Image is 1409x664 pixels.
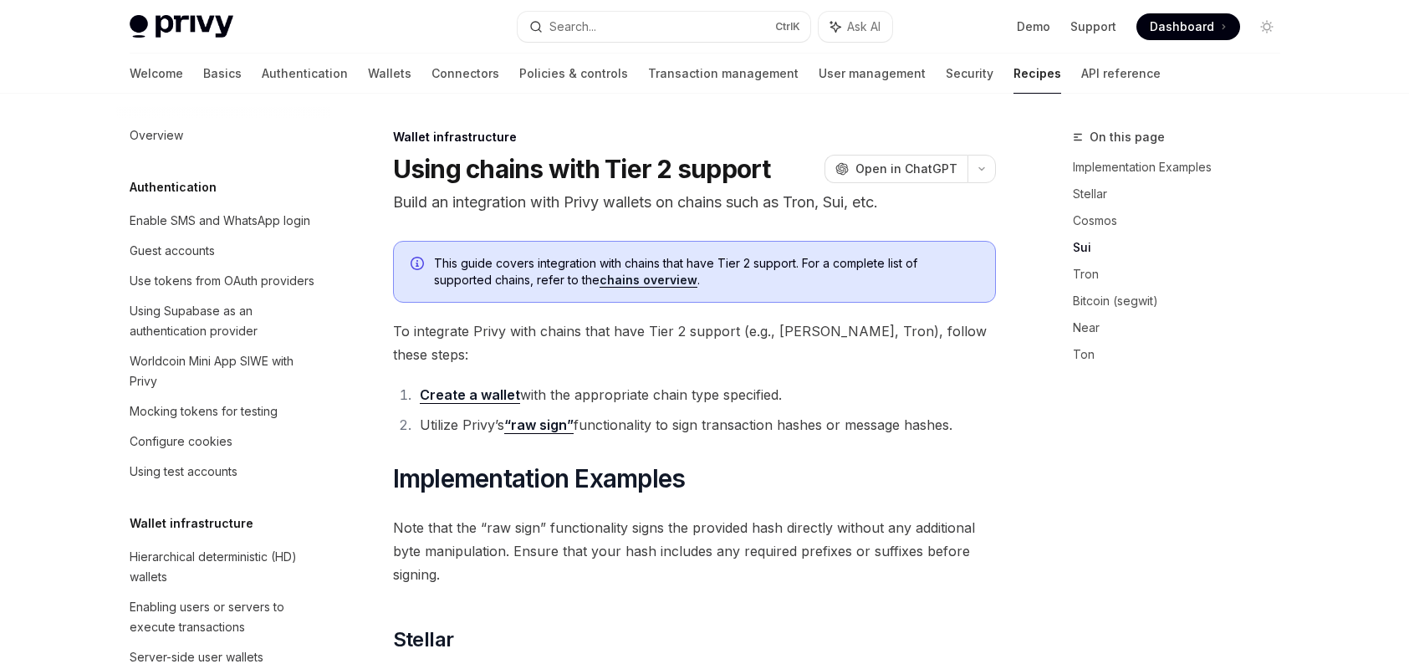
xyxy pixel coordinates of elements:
a: Tron [1073,261,1294,288]
a: Stellar [1073,181,1294,207]
a: Bitcoin (segwit) [1073,288,1294,314]
span: Dashboard [1150,18,1214,35]
button: Search...CtrlK [518,12,810,42]
span: On this page [1090,127,1165,147]
a: API reference [1081,54,1161,94]
a: Overview [116,120,330,151]
a: Dashboard [1136,13,1240,40]
a: Worldcoin Mini App SIWE with Privy [116,346,330,396]
a: Transaction management [648,54,799,94]
a: “raw sign” [504,416,574,434]
div: Worldcoin Mini App SIWE with Privy [130,351,320,391]
a: Recipes [1013,54,1061,94]
h1: Using chains with Tier 2 support [393,154,771,184]
a: Connectors [431,54,499,94]
span: This guide covers integration with chains that have Tier 2 support. For a complete list of suppor... [434,255,978,289]
a: Policies & controls [519,54,628,94]
div: Hierarchical deterministic (HD) wallets [130,547,320,587]
span: Note that the “raw sign” functionality signs the provided hash directly without any additional by... [393,516,996,586]
a: Sui [1073,234,1294,261]
a: Hierarchical deterministic (HD) wallets [116,542,330,592]
p: Build an integration with Privy wallets on chains such as Tron, Sui, etc. [393,191,996,214]
a: chains overview [600,273,697,288]
span: Ctrl K [775,20,800,33]
button: Open in ChatGPT [824,155,967,183]
a: Using Supabase as an authentication provider [116,296,330,346]
img: light logo [130,15,233,38]
div: Enabling users or servers to execute transactions [130,597,320,637]
a: Demo [1017,18,1050,35]
a: Wallets [368,54,411,94]
span: Stellar [393,626,454,653]
div: Mocking tokens for testing [130,401,278,421]
a: Configure cookies [116,426,330,457]
a: Guest accounts [116,236,330,266]
div: Configure cookies [130,432,232,452]
span: Ask AI [847,18,881,35]
span: Implementation Examples [393,463,686,493]
span: Open in ChatGPT [855,161,957,177]
div: Search... [549,17,596,37]
a: Authentication [262,54,348,94]
a: Mocking tokens for testing [116,396,330,426]
a: Use tokens from OAuth providers [116,266,330,296]
a: Ton [1073,341,1294,368]
h5: Wallet infrastructure [130,513,253,534]
h5: Authentication [130,177,217,197]
button: Ask AI [819,12,892,42]
svg: Info [411,257,427,273]
a: Near [1073,314,1294,341]
a: Enabling users or servers to execute transactions [116,592,330,642]
a: Create a wallet [420,386,520,404]
span: To integrate Privy with chains that have Tier 2 support (e.g., [PERSON_NAME], Tron), follow these... [393,319,996,366]
div: Using Supabase as an authentication provider [130,301,320,341]
a: Cosmos [1073,207,1294,234]
li: with the appropriate chain type specified. [415,383,996,406]
a: Support [1070,18,1116,35]
a: Using test accounts [116,457,330,487]
a: User management [819,54,926,94]
div: Using test accounts [130,462,237,482]
div: Guest accounts [130,241,215,261]
a: Basics [203,54,242,94]
button: Toggle dark mode [1253,13,1280,40]
div: Use tokens from OAuth providers [130,271,314,291]
div: Wallet infrastructure [393,129,996,146]
div: Enable SMS and WhatsApp login [130,211,310,231]
div: Overview [130,125,183,146]
a: Enable SMS and WhatsApp login [116,206,330,236]
a: Implementation Examples [1073,154,1294,181]
a: Welcome [130,54,183,94]
a: Security [946,54,993,94]
li: Utilize Privy’s functionality to sign transaction hashes or message hashes. [415,413,996,437]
